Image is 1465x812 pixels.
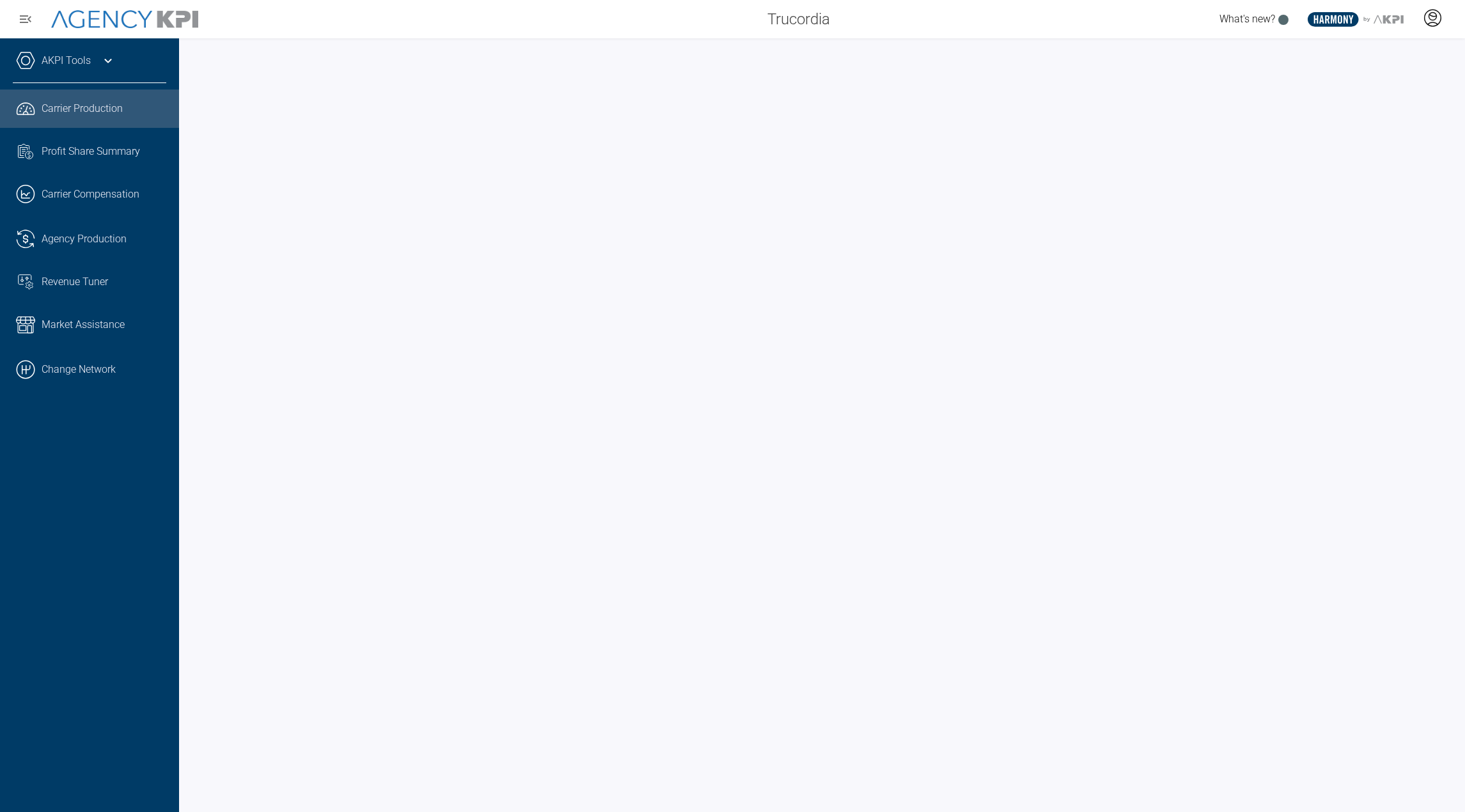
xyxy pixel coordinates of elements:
a: AKPI Tools [42,53,91,68]
span: Carrier Production [42,101,123,116]
span: Trucordia [767,8,830,31]
img: AgencyKPI [51,10,198,29]
span: Agency Production [42,231,127,247]
span: Carrier Compensation [42,187,139,202]
span: What's new? [1219,13,1275,25]
span: Revenue Tuner [42,274,108,290]
span: Profit Share Summary [42,144,140,159]
span: Market Assistance [42,317,125,332]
